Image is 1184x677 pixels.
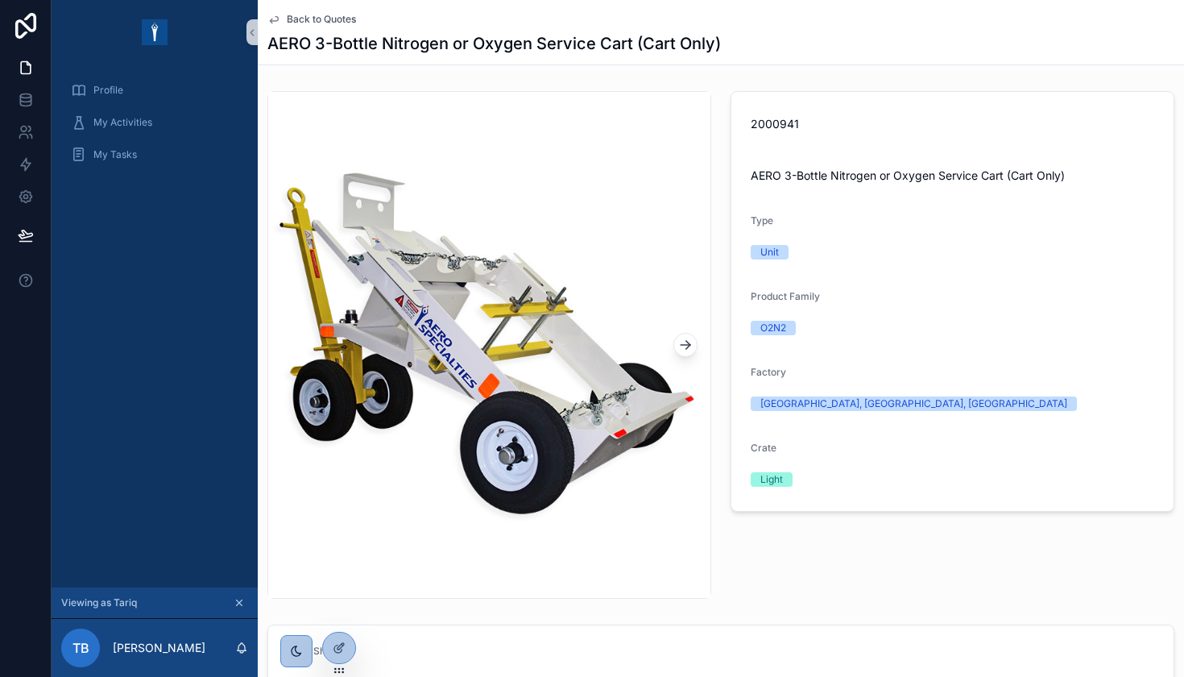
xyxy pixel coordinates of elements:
a: Back to Quotes [267,13,356,26]
img: App logo [142,19,168,45]
a: My Tasks [61,140,248,169]
a: My Activities [61,108,248,137]
p: [PERSON_NAME] [113,640,205,656]
div: Unit [760,245,779,260]
span: AERO 3-Bottle Nitrogen or Oxygen Service Cart (Cart Only) [751,168,1154,184]
img: 001582-AERO-3-Bottle-O2-N2-Cart-Only_02.jpg [268,164,710,527]
span: Viewing as Tariq [61,596,137,609]
span: TB [72,638,89,658]
span: Factory [751,366,786,378]
span: 2000941 [751,116,1154,132]
span: Spec Sheet [288,645,340,657]
div: [GEOGRAPHIC_DATA], [GEOGRAPHIC_DATA], [GEOGRAPHIC_DATA] [760,397,1067,411]
span: Back to Quotes [287,13,356,26]
span: Type [751,214,773,226]
div: Light [760,472,783,487]
span: My Activities [93,116,152,129]
span: Crate [751,442,776,454]
h1: AERO 3-Bottle Nitrogen or Oxygen Service Cart (Cart Only) [267,32,721,55]
span: Profile [93,84,123,97]
span: Product Family [751,290,820,302]
div: scrollable content [52,64,258,190]
span: My Tasks [93,148,137,161]
div: O2N2 [760,321,786,335]
a: Profile [61,76,248,105]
